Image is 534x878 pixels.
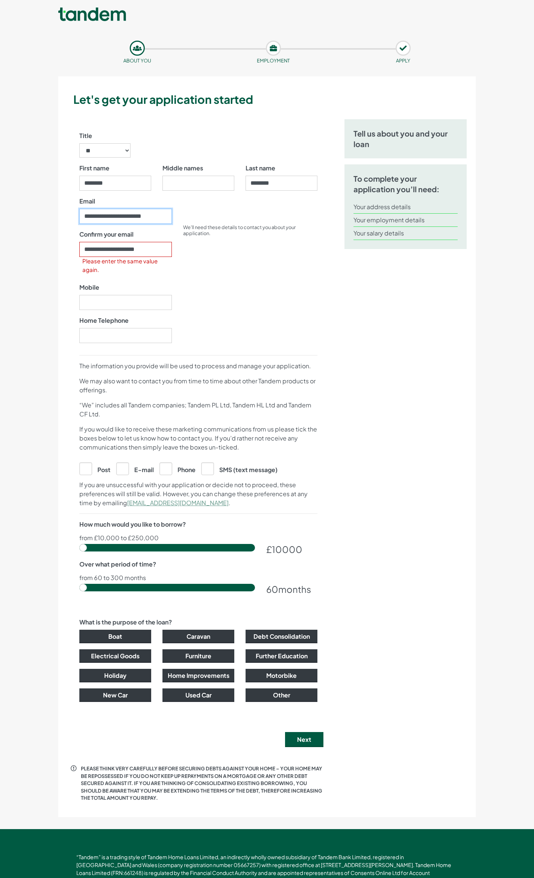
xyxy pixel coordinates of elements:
[79,618,172,627] label: What is the purpose of the loan?
[272,544,302,555] span: 10000
[123,58,151,64] small: About you
[285,732,323,747] button: Next
[81,765,323,802] p: PLEASE THINK VERY CAREFULLY BEFORE SECURING DEBTS AGAINST YOUR HOME – YOUR HOME MAY BE REPOSSESSE...
[79,480,317,507] p: If you are unsuccessful with your application or decide not to proceed, these preferences will st...
[116,462,154,474] label: E-mail
[266,583,278,595] span: 60
[79,688,151,702] button: New Car
[266,582,317,596] div: months
[79,362,317,371] p: The information you provide will be used to process and manage your application.
[79,197,95,206] label: Email
[183,224,296,236] small: We’ll need these details to contact you about your application.
[79,377,317,395] p: We may also want to contact you from time to time about other Tandem products or offerings.
[127,499,229,507] a: [EMAIL_ADDRESS][DOMAIN_NAME]
[79,164,109,173] label: First name
[79,630,151,643] button: Boat
[201,462,278,474] label: SMS (text message)
[79,462,111,474] label: Post
[159,462,196,474] label: Phone
[79,316,129,325] label: Home Telephone
[79,131,92,140] label: Title
[246,688,317,702] button: Other
[257,58,290,64] small: Employment
[162,649,234,663] button: Furniture
[79,230,133,239] label: Confirm your email
[246,164,275,173] label: Last name
[246,669,317,682] button: Motorbike
[353,173,458,194] h5: To complete your application you’ll need:
[82,257,172,274] label: Please enter the same value again.
[353,201,458,214] li: Your address details
[79,520,186,529] label: How much would you like to borrow?
[353,128,458,149] h5: Tell us about you and your loan
[266,542,317,556] div: £
[79,575,317,581] p: from 60 to 300 months
[246,649,317,663] button: Further Education
[353,214,458,227] li: Your employment details
[73,91,473,107] h3: Let's get your application started
[79,425,317,452] p: If you would like to receive these marketing communications from us please tick the boxes below t...
[79,283,99,292] label: Mobile
[79,669,151,682] button: Holiday
[79,535,317,541] p: from £10,000 to £250,000
[79,649,151,663] button: Electrical Goods
[79,401,317,419] p: “We” includes all Tandem companies; Tandem PL Ltd, Tandem HL Ltd and Tandem CF Ltd.
[79,560,156,569] label: Over what period of time?
[353,227,458,240] li: Your salary details
[246,630,317,643] button: Debt Consolidation
[162,164,203,173] label: Middle names
[162,630,234,643] button: Caravan
[396,58,410,64] small: APPLY
[162,688,234,702] button: Used Car
[162,669,234,682] button: Home Improvements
